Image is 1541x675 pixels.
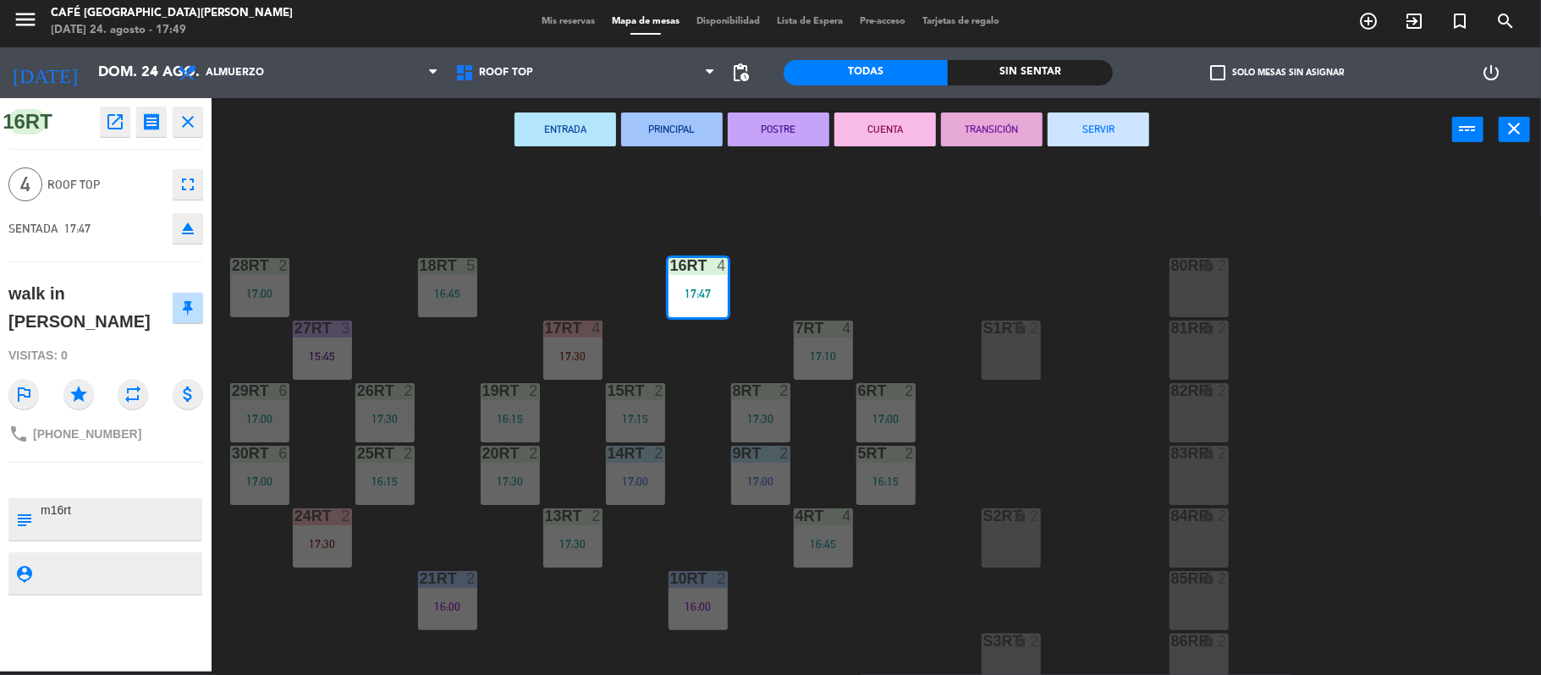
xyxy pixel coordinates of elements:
div: 14RT [608,446,608,461]
div: 15:45 [293,350,352,362]
button: TRANSICIÓN [941,112,1043,146]
label: Solo mesas sin asignar [1211,65,1345,80]
i: search [1495,11,1516,31]
i: person_pin [14,564,33,583]
i: fullscreen [178,174,198,195]
i: lock [1201,508,1215,523]
span: Tarjetas de regalo [914,17,1008,26]
div: [DATE] 24. agosto - 17:49 [51,22,293,39]
span: Pre-acceso [851,17,914,26]
span: Roof Top [47,175,164,195]
div: 30RT [232,446,233,461]
div: 2 [905,446,915,461]
span: Mapa de mesas [603,17,688,26]
div: 17:47 [669,288,728,299]
div: 2 [1218,508,1228,524]
button: power_input [1452,117,1483,142]
div: Sin sentar [948,60,1113,85]
i: lock [1201,634,1215,648]
div: 2 [1218,383,1228,398]
div: 2 [466,571,476,586]
div: 16:15 [481,413,540,425]
div: 2 [1218,446,1228,461]
div: 2 [1218,321,1228,336]
div: 17:30 [355,413,415,425]
div: walk in [PERSON_NAME] [8,280,172,335]
i: open_in_new [105,112,125,132]
button: eject [173,213,203,244]
div: 7RT [795,321,796,336]
div: 4 [842,508,852,524]
div: 17:30 [731,413,790,425]
i: lock [1013,321,1027,335]
i: lock [1201,383,1215,398]
i: outlined_flag [8,379,39,409]
div: 5 [466,258,476,273]
i: menu [13,7,38,32]
div: 17:30 [543,538,603,550]
div: 2 [404,383,414,398]
div: 2 [779,446,790,461]
button: close [1499,117,1530,142]
div: 17:00 [731,475,790,487]
button: menu [13,7,38,38]
div: 2 [529,383,539,398]
span: 17:47 [64,222,91,235]
div: 18RT [420,258,421,273]
div: 20RT [482,446,483,461]
div: 17:00 [230,475,289,487]
i: lock [1013,634,1027,648]
div: 2 [529,446,539,461]
div: Todas [784,60,949,85]
div: 5RT [858,446,859,461]
div: 2 [779,383,790,398]
i: subject [14,510,33,529]
button: fullscreen [173,169,203,200]
div: 6RT [858,383,859,398]
div: 2 [654,446,664,461]
i: attach_money [173,379,203,409]
span: Lista de Espera [768,17,851,26]
button: close [173,107,203,137]
span: [PHONE_NUMBER] [33,427,141,441]
span: 4 [8,167,42,201]
i: receipt [141,112,162,132]
i: lock [1201,571,1215,585]
button: CUENTA [834,112,936,146]
span: Mis reservas [533,17,603,26]
div: 28RT [232,258,233,273]
div: Café [GEOGRAPHIC_DATA][PERSON_NAME] [51,5,293,22]
div: 6 [278,383,289,398]
div: 2 [1218,258,1228,273]
span: Roof Top [479,67,533,79]
span: 16RT [8,109,47,134]
div: 2 [1218,634,1228,649]
i: turned_in_not [1450,11,1470,31]
div: 2 [654,383,664,398]
i: close [178,112,198,132]
i: power_input [1458,118,1478,139]
div: 9RT [733,446,734,461]
div: 17:30 [293,538,352,550]
div: 15RT [608,383,608,398]
div: 17:00 [606,475,665,487]
div: 26RT [357,383,358,398]
i: power_settings_new [1482,63,1502,83]
div: 4 [717,258,727,273]
div: 17RT [545,321,546,336]
div: 8RT [733,383,734,398]
div: 16:00 [669,601,728,612]
i: close [1505,118,1525,139]
div: 2 [905,383,915,398]
div: 4 [592,321,602,336]
div: 16RT [670,258,671,273]
div: 16:00 [418,601,477,612]
div: 21RT [420,571,421,586]
i: add_circle_outline [1358,11,1379,31]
